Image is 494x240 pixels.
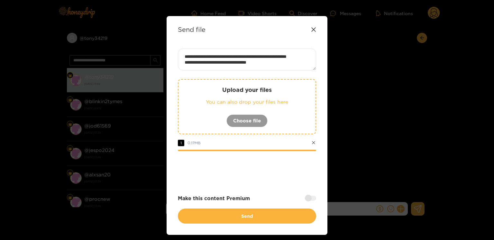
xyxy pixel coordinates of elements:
[178,209,316,224] button: Send
[191,98,303,106] p: You can also drop your files here
[178,26,206,33] strong: Send file
[188,141,201,145] span: 0.17 MB
[191,86,303,93] p: Upload your files
[226,114,268,127] button: Choose file
[178,140,184,146] span: 1
[178,195,250,202] strong: Make this content Premium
